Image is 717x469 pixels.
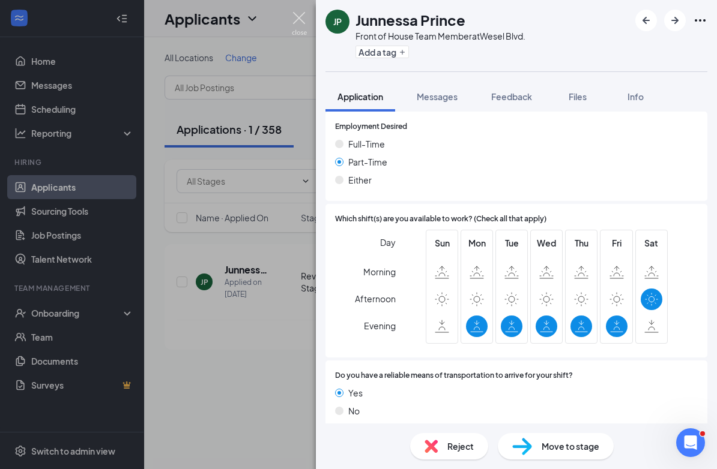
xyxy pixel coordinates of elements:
span: Messages [417,91,458,102]
span: Thu [570,236,592,249]
span: Do you have a reliable means of transportation to arrive for your shift? [335,370,573,381]
svg: Plus [399,49,406,56]
span: Yes [348,386,363,399]
span: Fri [606,236,628,249]
span: Employment Desired [335,121,407,133]
span: Info [628,91,644,102]
button: ArrowRight [664,10,686,31]
button: PlusAdd a tag [355,46,409,58]
iframe: Intercom live chat [676,428,705,457]
div: JP [333,16,342,28]
svg: Ellipses [693,13,707,28]
span: Sat [641,236,662,249]
span: Afternoon [355,288,396,309]
span: Full-Time [348,137,385,151]
span: Move to stage [542,440,599,453]
span: Day [380,236,396,249]
svg: ArrowRight [668,13,682,28]
span: Mon [466,236,488,249]
span: Application [337,91,383,102]
span: Morning [363,261,396,282]
span: Part-Time [348,155,387,169]
span: No [348,404,360,417]
h1: Junnessa Prince [355,10,465,30]
span: Either [348,173,372,187]
span: Feedback [491,91,532,102]
button: ArrowLeftNew [635,10,657,31]
span: Reject [447,440,474,453]
svg: ArrowLeftNew [639,13,653,28]
div: Front of House Team Member at Wesel Blvd. [355,30,525,42]
span: Which shift(s) are you available to work? (Check all that apply) [335,214,546,225]
span: Sun [431,236,453,249]
span: Wed [536,236,557,249]
span: Tue [501,236,522,249]
span: Files [569,91,587,102]
span: Evening [364,315,396,336]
